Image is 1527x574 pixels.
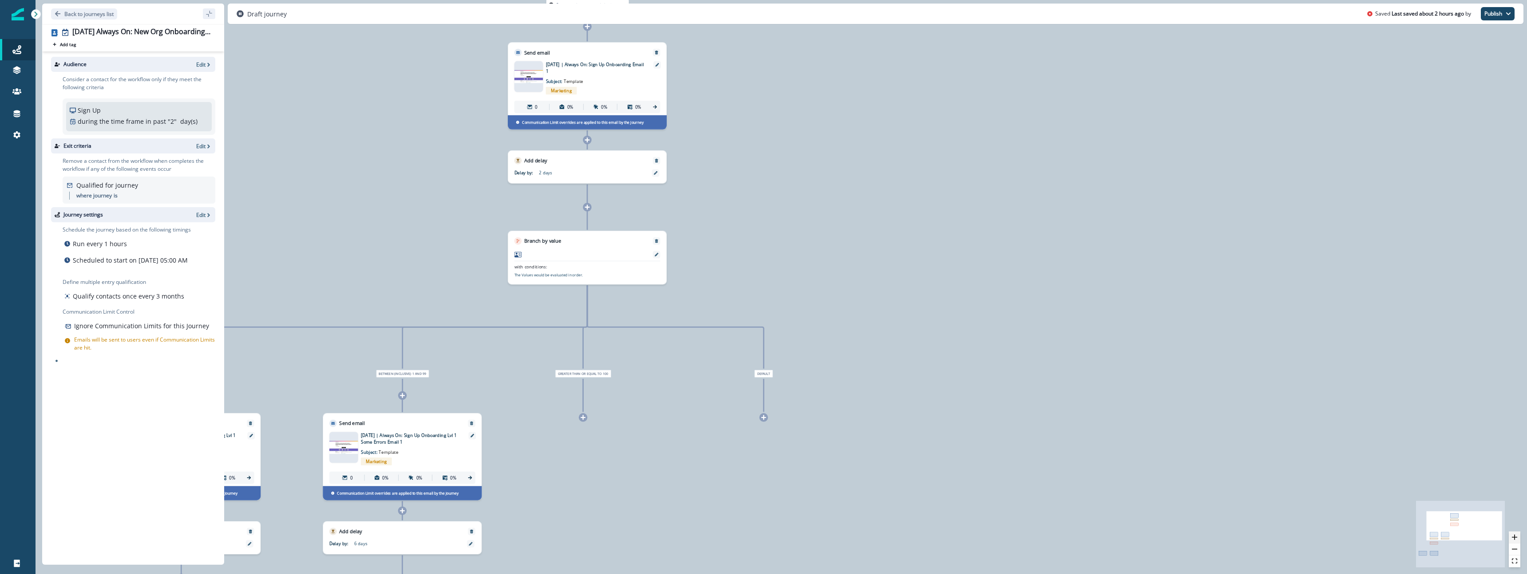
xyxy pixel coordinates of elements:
p: Ignore Communication Limits for this Journey [74,321,209,330]
p: day(s) [180,117,198,126]
p: where journey [76,192,112,200]
p: 0% [382,475,388,481]
p: Send email [524,49,550,56]
p: [DATE] | Always On: Sign Up Onboarding Lvl 1 No Errors Email 1 [140,432,239,445]
p: Delay by: [329,540,354,547]
span: Marketing [361,458,392,465]
p: Journey settings [63,211,103,219]
p: Schedule the journey based on the following timings [63,226,191,234]
p: " 2 " [168,117,177,126]
p: Remove a contact from the workflow when completes the workflow if any of the following events occur [63,157,215,173]
p: Edit [196,61,206,68]
p: Add tag [60,42,76,47]
button: Edit [196,61,212,68]
img: email asset unavailable [329,441,358,454]
button: Remove [652,239,661,243]
div: equal to 0 [122,370,241,377]
p: Scheduled to start on [DATE] 05:00 AM [73,256,188,265]
button: Publish [1481,7,1515,20]
p: Communication Limit Control [63,308,215,316]
img: Inflection [12,8,24,20]
button: zoom out [1509,543,1520,555]
div: between (inclusive) 1 and 99 [343,370,462,377]
button: Remove [467,421,476,425]
p: Edit [196,142,206,150]
p: Back to journeys list [64,10,114,18]
span: greater than or equal to 100 [555,370,611,377]
p: The Values would be evaluated in order. [514,272,583,278]
p: Delay by: [514,169,539,176]
p: Audience [63,60,87,68]
p: 6 days [354,540,431,547]
p: Define multiple entry qualification [63,278,186,286]
button: Remove [652,50,661,55]
p: 0 [535,104,538,110]
p: is [114,192,118,200]
span: Default [754,370,773,377]
p: 0% [229,475,235,481]
button: Remove [652,158,661,163]
button: fit view [1509,555,1520,567]
p: Edit [196,211,206,219]
p: Saved [1375,10,1390,18]
button: Remove [245,421,255,425]
p: 0% [601,104,607,110]
p: 0% [567,104,574,110]
g: Edge from 9d1d7b45-9c4b-485e-a642-387a614fdc71 to node-edge-labelb6d3004b-781e-4014-b704-aca0db19... [587,286,763,369]
div: Add delayRemoveDelay by:2 days [508,150,667,184]
p: Communication Limit overrides are applied to this email by the Journey [116,490,237,496]
p: [DATE] | Always On: Sign Up Onboarding Lvl 1 Some Errors Email 1 [361,432,460,445]
p: Consider a contact for the workflow only if they meet the following criteria [63,75,215,91]
div: Branch by valueRemovewith conditions:The Values would be evaluated in order. [508,231,667,284]
div: Send emailRemoveemail asset unavailable[DATE] | Always On: Sign Up Onboarding Email 1Subject: Tem... [508,42,667,129]
p: Qualified for journey [76,181,138,190]
p: Communication Limit overrides are applied to this email by the Journey [522,120,644,126]
p: Send email [339,420,365,427]
p: 2 days [539,169,616,176]
button: Add tag [51,41,78,48]
p: Add delay [524,157,547,165]
button: Remove [467,529,476,534]
p: Subject: [546,74,623,84]
span: Template [564,78,583,84]
p: 0% [416,475,423,481]
button: Edit [196,211,212,219]
p: Run every 1 hours [73,239,127,248]
p: Draft journey [247,9,287,19]
p: by [1465,10,1471,18]
span: Marketing [546,87,577,94]
div: greater than or equal to 100 [524,370,643,377]
span: Template [379,449,398,455]
p: Branch by value [524,237,562,245]
div: Send emailRemoveemail asset unavailable[DATE] | Always On: Sign Up Onboarding Lvl 1 No Errors Ema... [102,413,261,500]
p: Add delay [339,528,362,535]
div: Add delayRemoveDelay by:6 days [323,521,482,554]
p: Subject: [361,445,438,455]
button: sidebar collapse toggle [203,8,215,19]
p: [DATE] | Always On: Sign Up Onboarding Email 1 [546,61,645,74]
button: Remove [245,529,255,534]
g: Edge from 9d1d7b45-9c4b-485e-a642-387a614fdc71 to node-edge-labelc0e7006e-31bf-4b1b-925f-40186c78... [403,286,587,369]
p: during the time frame [78,117,144,126]
button: Go back [51,8,117,20]
div: Default [704,370,823,377]
button: zoom in [1509,531,1520,543]
button: Edit [196,142,212,150]
g: Edge from 9d1d7b45-9c4b-485e-a642-387a614fdc71 to node-edge-labeld09878bd-a43e-4ec3-ad74-22c750ce... [182,286,587,369]
div: Add delayRemoveDelay by:6 days [102,521,261,554]
p: Last saved about 2 hours ago [1392,10,1464,18]
div: [DATE] Always On: New Org Onboarding - Level 1 [72,28,212,37]
span: between (inclusive) 1 and 99 [376,370,429,377]
p: 0 [350,475,353,481]
p: Exit criteria [63,142,91,150]
p: 0% [450,475,456,481]
img: email asset unavailable [514,70,543,83]
p: with conditions: [514,263,548,270]
p: Emails will be sent to users even if Communication Limits are hit. [74,336,215,352]
p: Sign Up [78,106,101,115]
p: in past [146,117,166,126]
p: 0% [635,104,641,110]
p: Qualify contacts once every 3 months [73,291,184,301]
div: Send emailRemoveemail asset unavailable[DATE] | Always On: Sign Up Onboarding Lvl 1 Some Errors E... [323,413,482,500]
p: Communication Limit overrides are applied to this email by the Journey [337,490,459,496]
